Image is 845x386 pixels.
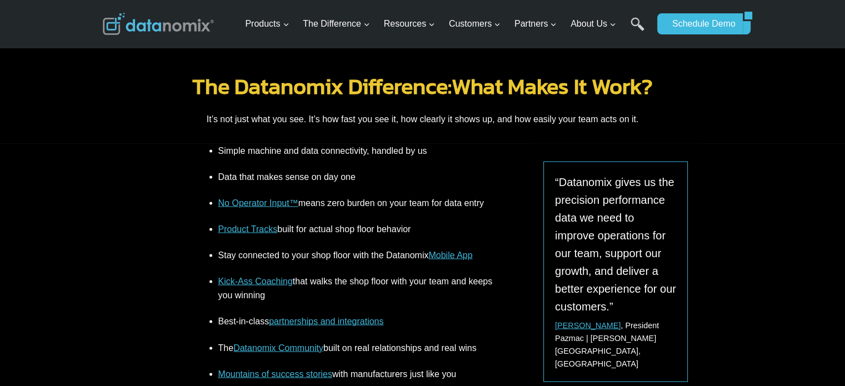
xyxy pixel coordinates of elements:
[218,308,494,334] li: Best-in-class
[303,17,370,31] span: The Difference
[218,215,494,242] li: built for actual shop floor behavior
[514,17,557,31] span: Partners
[657,13,743,34] a: Schedule Demo
[218,369,332,378] a: Mountains of success stories
[631,17,644,42] a: Search
[103,108,743,130] p: It’s not just what you see. It’s how fast you see it, how clearly it shows up, and how easily you...
[218,334,494,360] li: The built on real relationships and real wins
[192,69,452,102] a: The Datanomix Difference:
[555,320,659,329] span: , President
[218,143,494,163] li: Simple machine and data connectivity, handled by us
[218,268,494,308] li: that walks the shop floor with your team and keeps you winning
[449,17,501,31] span: Customers
[218,276,293,285] a: Kick-Ass Coaching
[250,1,286,11] span: Last Name
[218,198,298,207] a: No Operator Input™
[269,316,383,325] a: partnerships and integrations
[218,242,494,268] li: Stay connected to your shop floor with the Datanomix
[555,333,656,368] span: Pazmac | [PERSON_NAME][GEOGRAPHIC_DATA], [GEOGRAPHIC_DATA]
[103,13,214,35] img: Datanomix
[571,17,616,31] span: About Us
[151,248,187,255] a: Privacy Policy
[103,74,743,97] h2: What Makes It Work?
[241,6,652,42] nav: Primary Navigation
[218,189,494,215] li: means zero burden on your team for data entry
[250,46,300,56] span: Phone number
[555,320,621,329] a: [PERSON_NAME]
[250,137,293,147] span: State/Region
[233,343,323,352] a: Datanomix Community
[555,173,677,315] p: “Datanomix gives us the precision performance data we need to improve operations for our team, su...
[428,250,472,259] a: Mobile App
[218,163,494,189] li: Data that makes sense on day one
[384,17,435,31] span: Resources
[245,17,289,31] span: Products
[124,248,141,255] a: Terms
[218,224,278,233] a: Product Tracks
